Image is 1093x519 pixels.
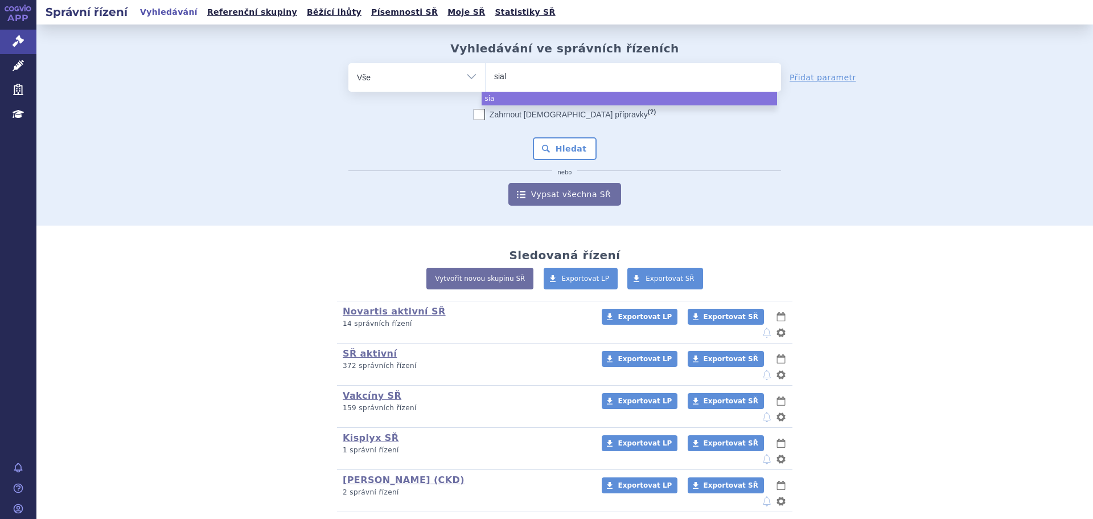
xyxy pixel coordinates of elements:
span: Exportovat LP [618,355,672,363]
span: Exportovat SŘ [704,355,758,363]
a: Exportovat LP [602,309,677,325]
p: 1 správní řízení [343,446,587,455]
a: Exportovat LP [602,477,677,493]
span: Exportovat SŘ [704,397,758,405]
button: notifikace [761,326,773,340]
a: Vyhledávání [137,5,201,20]
a: Exportovat LP [602,435,677,451]
span: Exportovat SŘ [704,439,758,447]
button: nastavení [775,326,787,340]
i: nebo [552,169,578,176]
a: Exportovat LP [602,393,677,409]
button: lhůty [775,394,787,408]
button: nastavení [775,495,787,508]
a: Vytvořit novou skupinu SŘ [426,268,533,289]
span: Exportovat LP [618,313,672,321]
button: lhůty [775,436,787,450]
a: SŘ aktivní [343,348,397,359]
a: Exportovat LP [544,268,618,289]
a: Vypsat všechna SŘ [508,183,621,206]
a: Exportovat SŘ [688,435,764,451]
a: Novartis aktivní SŘ [343,306,446,317]
p: 159 správních řízení [343,403,587,413]
a: Statistiky SŘ [491,5,558,20]
button: notifikace [761,452,773,466]
p: 2 správní řízení [343,488,587,497]
a: Běžící lhůty [303,5,365,20]
abbr: (?) [648,108,656,116]
a: Exportovat SŘ [688,309,764,325]
button: nastavení [775,452,787,466]
p: 14 správních řízení [343,319,587,329]
button: notifikace [761,495,773,508]
span: Exportovat LP [618,439,672,447]
a: [PERSON_NAME] (CKD) [343,475,465,485]
a: Písemnosti SŘ [368,5,441,20]
span: Exportovat SŘ [704,481,758,489]
button: nastavení [775,368,787,382]
span: Exportovat SŘ [646,275,695,283]
a: Exportovat SŘ [688,477,764,493]
a: Přidat parametr [790,72,856,83]
button: notifikace [761,368,773,382]
button: lhůty [775,479,787,492]
a: Referenční skupiny [204,5,301,20]
button: lhůty [775,310,787,324]
li: sia [482,92,777,105]
a: Exportovat SŘ [688,351,764,367]
button: Hledat [533,137,597,160]
button: lhůty [775,352,787,366]
a: Exportovat SŘ [627,268,703,289]
h2: Správní řízení [36,4,137,20]
label: Zahrnout [DEMOGRAPHIC_DATA] přípravky [474,109,656,120]
a: Moje SŘ [444,5,488,20]
button: nastavení [775,410,787,424]
span: Exportovat LP [562,275,610,283]
span: Exportovat LP [618,397,672,405]
a: Exportovat LP [602,351,677,367]
button: notifikace [761,410,773,424]
p: 372 správních řízení [343,361,587,371]
h2: Sledovaná řízení [509,248,620,262]
span: Exportovat SŘ [704,313,758,321]
a: Exportovat SŘ [688,393,764,409]
a: Kisplyx SŘ [343,432,399,443]
h2: Vyhledávání ve správních řízeních [450,42,679,55]
a: Vakcíny SŘ [343,390,401,401]
span: Exportovat LP [618,481,672,489]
